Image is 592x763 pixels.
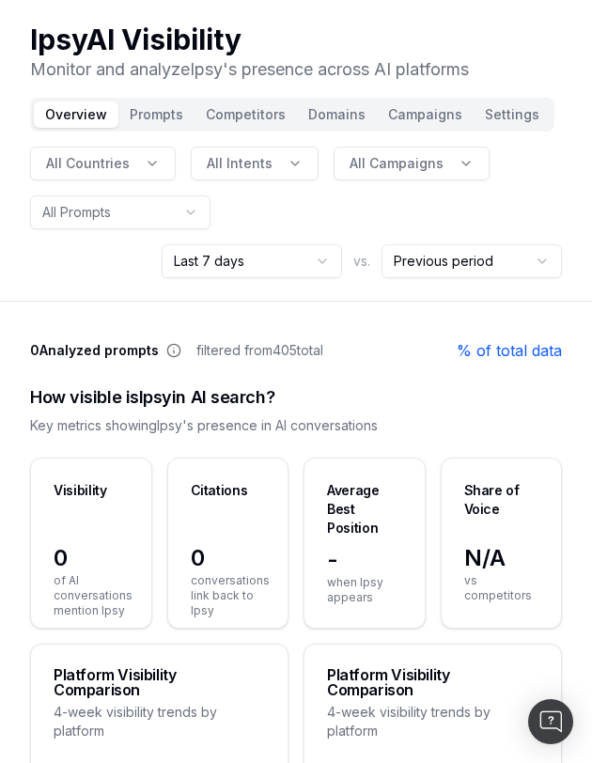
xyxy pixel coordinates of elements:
span: N/A [464,543,539,573]
a: % of total data [457,339,562,362]
span: - [327,545,402,575]
span: 0 Analyzed prompts [30,341,159,360]
div: Visibility [54,481,107,500]
span: vs. [353,252,370,271]
span: conversations link back to Ipsy [191,573,266,618]
button: Competitors [195,101,297,128]
div: Share of Voice [464,481,539,519]
span: filtered from 405 total [196,341,323,360]
div: Platform Visibility Comparison [327,667,538,697]
button: Settings [474,101,551,128]
span: vs competitors [464,573,539,603]
div: Platform Visibility Comparison [54,667,265,697]
span: when Ipsy appears [327,575,402,605]
h1: Ipsy AI Visibility [30,23,469,56]
span: 0 [54,543,129,573]
button: Domains [297,101,377,128]
div: 4-week visibility trends by platform [54,703,265,740]
button: Campaigns [377,101,474,128]
span: 0 [191,543,266,573]
span: All Campaigns [350,154,444,173]
div: Open Intercom Messenger [528,699,573,744]
span: of AI conversations mention Ipsy [54,573,129,618]
button: Overview [34,101,118,128]
span: All Intents [207,154,273,173]
div: 4-week visibility trends by platform [327,703,538,740]
div: Citations [191,481,248,500]
button: Prompts [118,101,195,128]
div: How visible is Ipsy in AI search? [30,384,562,411]
p: Monitor and analyze Ipsy 's presence across AI platforms [30,56,469,83]
div: Key metrics showing Ipsy 's presence in AI conversations [30,416,562,435]
div: Average Best Position [327,481,402,537]
span: All Countries [46,154,130,173]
